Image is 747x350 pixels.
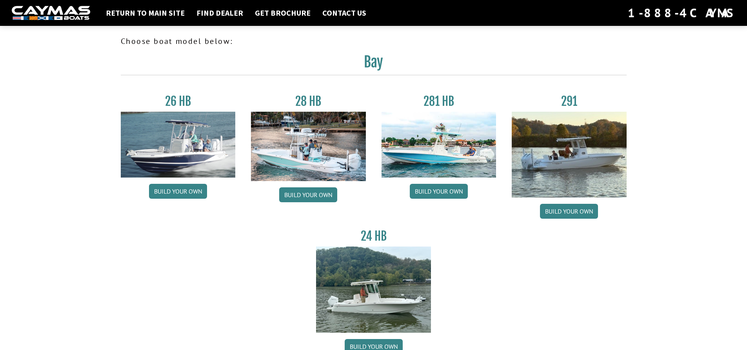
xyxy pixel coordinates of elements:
a: Build your own [149,184,207,199]
img: 26_new_photo_resized.jpg [121,112,236,178]
img: 28-hb-twin.jpg [382,112,496,178]
img: 24_HB_thumbnail.jpg [316,247,431,332]
img: 28_hb_thumbnail_for_caymas_connect.jpg [251,112,366,181]
h3: 28 HB [251,94,366,109]
h3: 24 HB [316,229,431,243]
a: Build your own [410,184,468,199]
img: white-logo-c9c8dbefe5ff5ceceb0f0178aa75bf4bb51f6bca0971e226c86eb53dfe498488.png [12,6,90,20]
h3: 291 [512,94,627,109]
h3: 26 HB [121,94,236,109]
img: 291_Thumbnail.jpg [512,112,627,198]
a: Build your own [540,204,598,219]
a: Get Brochure [251,8,314,18]
p: Choose boat model below: [121,35,627,47]
h3: 281 HB [382,94,496,109]
div: 1-888-4CAYMAS [628,4,735,22]
a: Find Dealer [193,8,247,18]
a: Contact Us [318,8,370,18]
a: Build your own [279,187,337,202]
h2: Bay [121,53,627,75]
a: Return to main site [102,8,189,18]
